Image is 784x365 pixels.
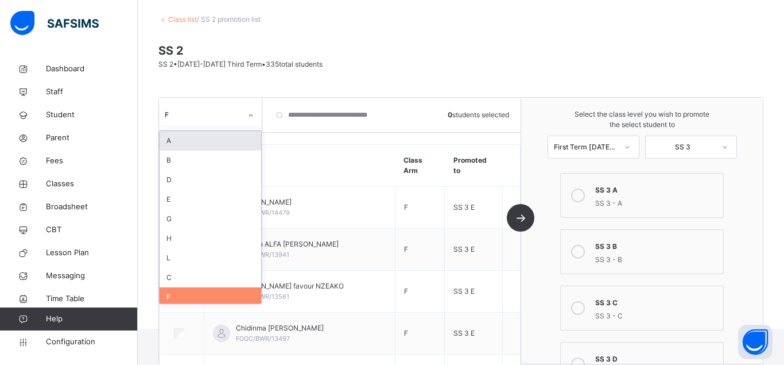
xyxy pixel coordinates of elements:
[46,86,138,98] span: Staff
[160,190,261,209] div: E
[236,209,290,217] span: FGGC/BWR/14479
[448,110,452,119] b: 0
[595,239,717,252] div: SS 3 B
[404,245,408,253] span: F
[236,281,344,291] span: [PERSON_NAME] favour NZEAKO
[453,329,475,337] span: SS 3 E
[651,142,715,152] div: SS 3
[404,203,408,212] span: F
[453,287,475,295] span: SS 3 E
[160,248,261,268] div: L
[160,209,261,229] div: G
[204,145,395,187] th: Student
[236,251,289,259] span: FGGC/BWR/13941
[46,132,138,144] span: Parent
[160,131,261,151] div: A
[448,110,509,120] span: students selected
[160,170,261,190] div: D
[533,109,751,130] span: Select the class level you wish to promote the select student to
[738,325,773,359] button: Open asap
[46,109,138,121] span: Student
[46,178,138,190] span: Classes
[236,293,289,301] span: FGGC/BWR/13561
[168,15,197,24] a: Class list
[160,229,261,248] div: H
[46,201,138,213] span: Broadsheet
[46,293,138,305] span: Time Table
[395,145,445,187] th: Class Arm
[595,252,717,265] div: SS 3 - B
[158,60,323,68] span: SS 2 • [DATE]-[DATE] Third Term • 335 total students
[46,313,137,325] span: Help
[236,197,292,208] span: [PERSON_NAME]
[453,203,475,212] span: SS 3 E
[404,329,408,337] span: F
[595,295,717,308] div: SS 3 C
[595,308,717,321] div: SS 3 - C
[158,42,763,59] span: SS 2
[160,287,261,307] div: F
[236,335,290,343] span: FGGC/BWR/13497
[46,224,138,236] span: CBT
[445,145,503,187] th: Promoted to
[160,151,261,170] div: B
[595,195,717,209] div: SS 3 - A
[160,268,261,287] div: C
[236,323,324,333] span: Chidinma [PERSON_NAME]
[46,270,138,282] span: Messaging
[197,15,261,24] span: / SS 2 promotion list
[453,245,475,253] span: SS 3 E
[595,351,717,364] div: SS 3 D
[10,11,99,35] img: safsims
[46,336,137,348] span: Configuration
[46,63,138,75] span: Dashboard
[404,287,408,295] span: F
[236,239,339,249] span: Hauwau ALFA [PERSON_NAME]
[554,142,617,152] div: First Term [DATE]-[DATE]
[46,155,138,167] span: Fees
[46,247,138,259] span: Lesson Plan
[165,110,241,120] div: F
[595,182,717,195] div: SS 3 A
